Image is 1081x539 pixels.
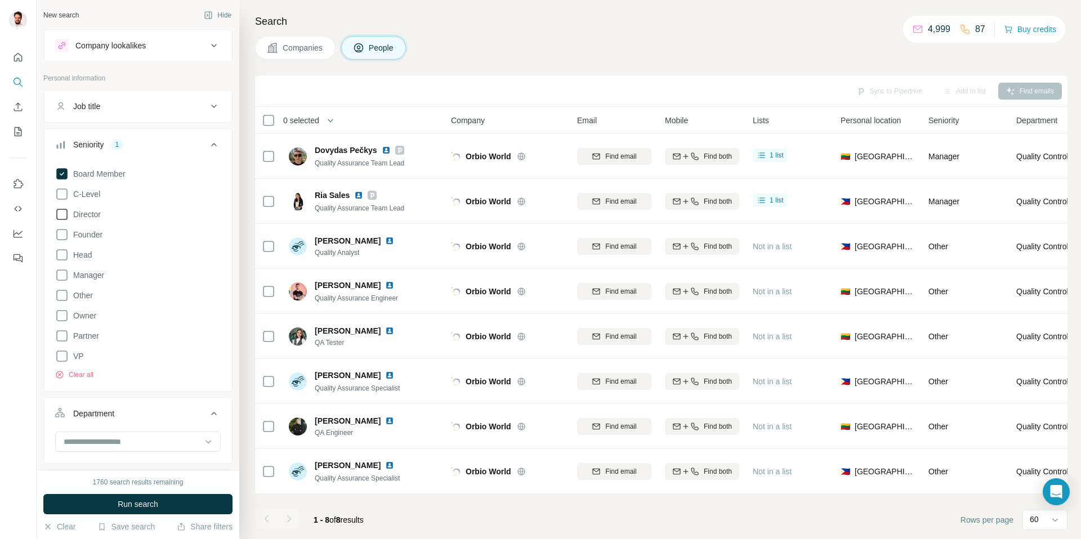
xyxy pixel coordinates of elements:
[855,421,915,432] span: [GEOGRAPHIC_DATA]
[451,242,460,251] img: Logo of Orbio World
[753,467,792,476] span: Not in a list
[753,242,792,251] span: Not in a list
[385,416,394,425] img: LinkedIn logo
[118,498,158,510] span: Run search
[69,249,92,260] span: Head
[451,197,460,206] img: Logo of Orbio World
[665,193,739,210] button: Find both
[1016,115,1057,126] span: Department
[855,196,915,207] span: [GEOGRAPHIC_DATA]
[665,238,739,255] button: Find both
[255,14,1067,29] h4: Search
[283,115,319,126] span: 0 selected
[315,428,408,438] span: QA Engineer
[451,115,485,126] span: Company
[841,151,850,162] span: 🇱🇹
[753,422,792,431] span: Not in a list
[315,370,381,381] span: [PERSON_NAME]
[69,330,99,342] span: Partner
[928,332,948,341] span: Other
[75,40,146,51] div: Company lookalikes
[43,10,79,20] div: New search
[665,148,739,165] button: Find both
[753,377,792,386] span: Not in a list
[841,331,850,342] span: 🇱🇹
[841,196,850,207] span: 🇵🇭
[289,372,307,390] img: Avatar
[385,281,394,290] img: LinkedIn logo
[9,11,27,29] img: Avatar
[73,101,100,112] div: Job title
[704,196,732,206] span: Find both
[315,460,381,471] span: [PERSON_NAME]
[9,248,27,268] button: Feedback
[382,146,391,155] img: LinkedIn logo
[928,287,948,296] span: Other
[605,286,636,297] span: Find email
[577,238,651,255] button: Find email
[44,32,232,59] button: Company lookalikes
[841,286,850,297] span: 🇱🇹
[1043,478,1070,505] div: Open Intercom Messenger
[753,287,792,296] span: Not in a list
[466,421,511,432] span: Orbio World
[315,159,404,167] span: Quality Assurance Team Lead
[354,191,363,200] img: LinkedIn logo
[577,373,651,390] button: Find email
[704,421,732,432] span: Find both
[704,466,732,477] span: Find both
[855,376,915,387] span: [GEOGRAPHIC_DATA]
[770,150,784,160] span: 1 list
[605,421,636,432] span: Find email
[605,376,636,387] span: Find email
[665,328,739,345] button: Find both
[1016,286,1069,297] span: Quality Control
[451,422,460,431] img: Logo of Orbio World
[196,7,239,24] button: Hide
[665,418,739,435] button: Find both
[928,422,948,431] span: Other
[289,192,307,210] img: Avatar
[69,229,102,240] span: Founder
[289,417,307,435] img: Avatar
[451,152,460,161] img: Logo of Orbio World
[466,466,511,477] span: Orbio World
[289,237,307,255] img: Avatar
[577,115,597,126] span: Email
[69,269,104,281] span: Manager
[855,286,915,297] span: [GEOGRAPHIC_DATA]
[1016,331,1069,342] span: Quality Control
[928,115,959,126] span: Seniority
[315,248,408,258] span: Quality Analyst
[770,195,784,205] span: 1 list
[577,328,651,345] button: Find email
[315,338,408,348] span: QA Tester
[73,139,104,150] div: Seniority
[9,47,27,68] button: Quick start
[466,331,511,342] span: Orbio World
[665,373,739,390] button: Find both
[315,384,400,392] span: Quality Assurance Specialist
[315,280,381,291] span: [PERSON_NAME]
[466,151,511,162] span: Orbio World
[385,326,394,335] img: LinkedIn logo
[928,23,950,36] p: 4,999
[69,188,100,200] span: C-Level
[314,515,329,524] span: 1 - 8
[315,145,377,156] span: Dovydas Pečkys
[314,515,364,524] span: results
[289,147,307,165] img: Avatar
[577,418,651,435] button: Find email
[336,515,341,524] span: 8
[289,462,307,480] img: Avatar
[44,400,232,432] button: Department
[841,115,901,126] span: Personal location
[975,23,985,36] p: 87
[69,351,84,362] span: VP
[385,461,394,470] img: LinkedIn logo
[1030,514,1039,525] p: 60
[1016,421,1069,432] span: Quality Control
[704,151,732,161] span: Find both
[9,223,27,244] button: Dashboard
[665,283,739,300] button: Find both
